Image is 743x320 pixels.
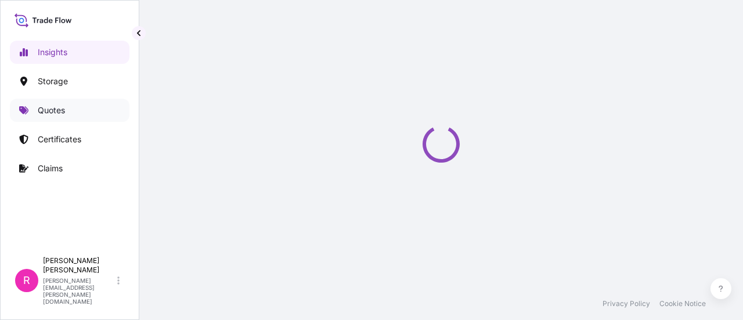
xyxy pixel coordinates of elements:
[38,163,63,174] p: Claims
[38,75,68,87] p: Storage
[23,275,30,286] span: R
[38,46,67,58] p: Insights
[10,157,129,180] a: Claims
[659,299,706,308] a: Cookie Notice
[43,256,115,275] p: [PERSON_NAME] [PERSON_NAME]
[10,41,129,64] a: Insights
[603,299,650,308] a: Privacy Policy
[38,105,65,116] p: Quotes
[38,134,81,145] p: Certificates
[10,70,129,93] a: Storage
[10,99,129,122] a: Quotes
[43,277,115,305] p: [PERSON_NAME][EMAIL_ADDRESS][PERSON_NAME][DOMAIN_NAME]
[10,128,129,151] a: Certificates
